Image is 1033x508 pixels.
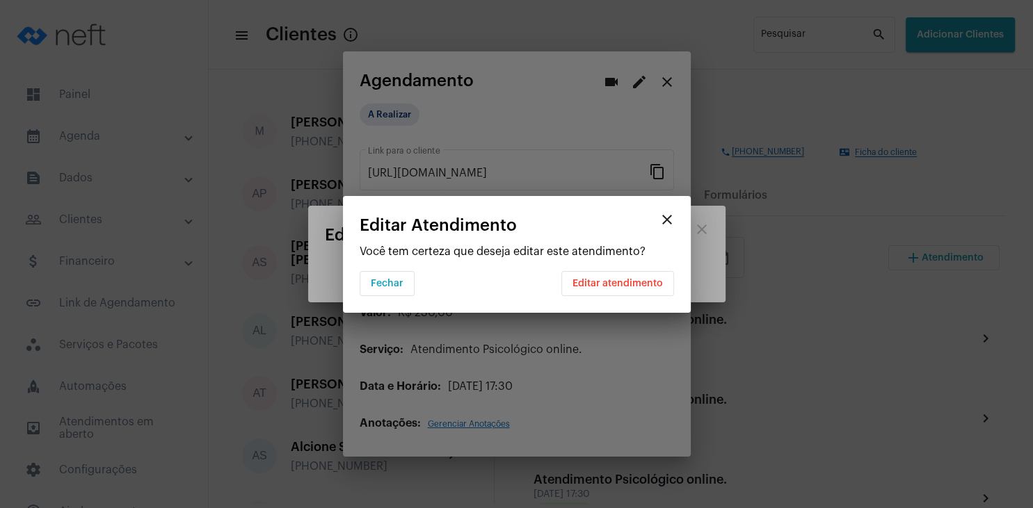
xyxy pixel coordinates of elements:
mat-icon: close [659,211,675,228]
span: Editar atendimento [572,279,663,288]
span: Fechar [371,279,403,288]
p: Você tem certeza que deseja editar este atendimento? [360,245,674,258]
span: Editar Atendimento [360,216,517,234]
button: Editar atendimento [561,271,674,296]
button: Fechar [360,271,415,296]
